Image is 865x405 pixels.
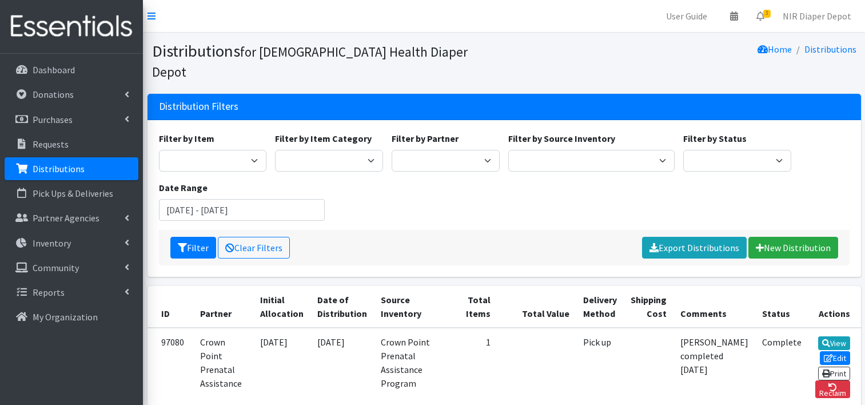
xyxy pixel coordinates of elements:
p: Pick Ups & Deliveries [33,188,113,199]
a: Home [758,43,792,55]
th: Delivery Method [576,286,624,328]
a: Pick Ups & Deliveries [5,182,138,205]
a: Clear Filters [218,237,290,259]
th: Comments [673,286,755,328]
p: Inventory [33,237,71,249]
td: Crown Point Prenatal Assistance Program [374,328,456,405]
p: Distributions [33,163,85,174]
th: Partner [193,286,253,328]
input: January 1, 2011 - December 31, 2011 [159,199,325,221]
a: Print [818,367,851,380]
label: Date Range [159,181,208,194]
h3: Distribution Filters [159,101,238,113]
td: 1 [456,328,497,405]
th: Date of Distribution [310,286,374,328]
th: Shipping Cost [624,286,673,328]
td: Complete [755,328,808,405]
th: Actions [808,286,864,328]
p: Donations [33,89,74,100]
a: 3 [747,5,774,27]
a: Reports [5,281,138,304]
a: Community [5,256,138,279]
label: Filter by Source Inventory [508,132,615,145]
td: [PERSON_NAME] completed [DATE] [673,328,755,405]
label: Filter by Item Category [275,132,372,145]
a: Donations [5,83,138,106]
button: Filter [170,237,216,259]
p: Dashboard [33,64,75,76]
label: Filter by Item [159,132,214,145]
img: HumanEssentials [5,7,138,46]
a: Requests [5,133,138,156]
td: Pick up [576,328,624,405]
a: Dashboard [5,58,138,81]
a: View [818,336,851,350]
p: My Organization [33,311,98,323]
th: Status [755,286,808,328]
a: Inventory [5,232,138,255]
p: Community [33,262,79,273]
a: New Distribution [748,237,838,259]
a: Distributions [804,43,856,55]
a: Edit [820,351,851,365]
a: My Organization [5,305,138,328]
a: Purchases [5,108,138,131]
h1: Distributions [152,41,500,81]
label: Filter by Status [683,132,747,145]
a: NIR Diaper Depot [774,5,860,27]
th: Source Inventory [374,286,456,328]
td: [DATE] [253,328,310,405]
th: Total Value [497,286,576,328]
td: [DATE] [310,328,374,405]
th: Initial Allocation [253,286,310,328]
th: ID [148,286,193,328]
p: Purchases [33,114,73,125]
p: Requests [33,138,69,150]
a: User Guide [657,5,716,27]
a: Reclaim [815,380,851,398]
p: Partner Agencies [33,212,99,224]
th: Total Items [456,286,497,328]
span: 3 [763,10,771,18]
td: 97080 [148,328,193,405]
p: Reports [33,287,65,298]
small: for [DEMOGRAPHIC_DATA] Health Diaper Depot [152,43,468,80]
a: Partner Agencies [5,207,138,229]
a: Distributions [5,157,138,180]
a: Export Distributions [642,237,747,259]
label: Filter by Partner [392,132,459,145]
td: Crown Point Prenatal Assistance [193,328,253,405]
